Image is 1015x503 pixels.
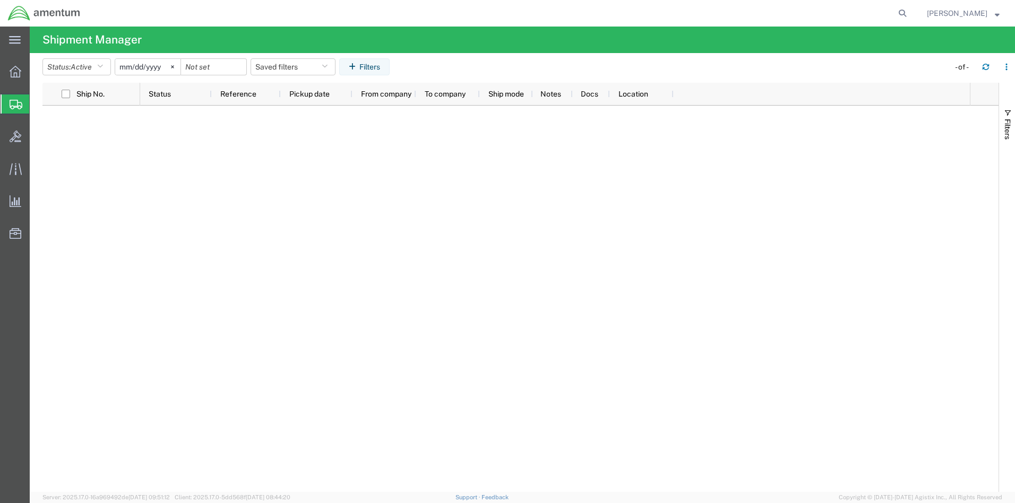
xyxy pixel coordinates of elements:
span: Trent Bruner [927,7,987,19]
span: To company [425,90,466,98]
span: From company [361,90,411,98]
span: Location [618,90,648,98]
button: Filters [339,58,390,75]
span: Ship mode [488,90,524,98]
button: Saved filters [251,58,336,75]
span: Server: 2025.17.0-16a969492de [42,494,170,500]
button: Status:Active [42,58,111,75]
span: Client: 2025.17.0-5dd568f [175,494,290,500]
span: Reference [220,90,256,98]
span: Active [71,63,92,71]
span: Ship No. [76,90,105,98]
span: Pickup date [289,90,330,98]
span: Notes [540,90,561,98]
button: [PERSON_NAME] [926,7,1000,20]
span: Docs [581,90,598,98]
span: Filters [1003,119,1012,140]
input: Not set [181,59,246,75]
a: Feedback [481,494,509,500]
img: logo [7,5,81,21]
input: Not set [115,59,180,75]
h4: Shipment Manager [42,27,142,53]
span: Copyright © [DATE]-[DATE] Agistix Inc., All Rights Reserved [839,493,1002,502]
a: Support [455,494,482,500]
span: Status [149,90,171,98]
span: [DATE] 08:44:20 [246,494,290,500]
span: [DATE] 09:51:12 [128,494,170,500]
div: - of - [955,62,974,73]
